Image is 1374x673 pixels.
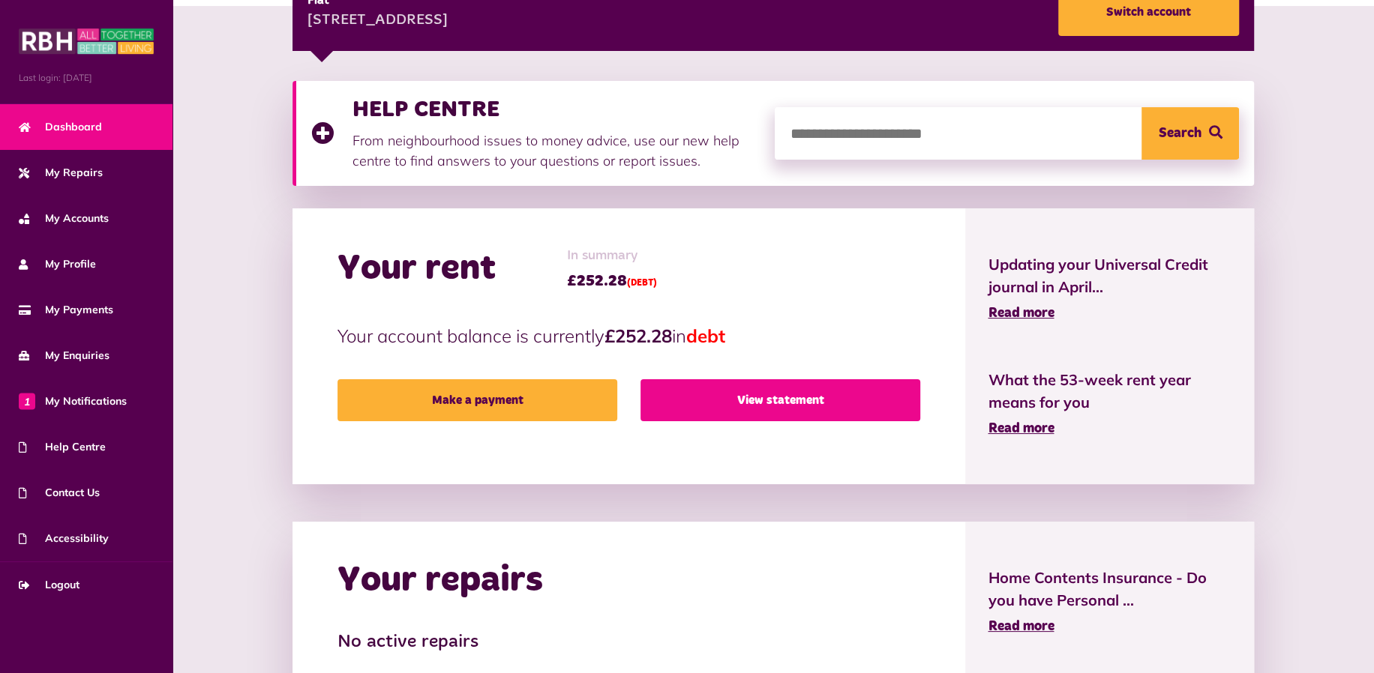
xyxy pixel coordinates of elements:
div: [STREET_ADDRESS] [307,10,448,32]
span: In summary [567,246,657,266]
h3: No active repairs [337,632,920,654]
span: Accessibility [19,531,109,546]
span: Search [1158,107,1201,160]
span: Read more [988,620,1054,633]
span: My Enquiries [19,348,109,363]
h2: Your repairs [337,559,543,603]
span: My Repairs [19,165,103,181]
span: Read more [988,422,1054,435]
a: Home Contents Insurance - Do you have Personal ... Read more [988,567,1231,637]
span: My Profile [19,256,96,272]
p: From neighbourhood issues to money advice, use our new help centre to find answers to your questi... [352,130,760,171]
span: My Accounts [19,211,109,226]
a: Updating your Universal Credit journal in April... Read more [988,253,1231,324]
span: My Notifications [19,393,127,409]
span: Home Contents Insurance - Do you have Personal ... [988,567,1231,612]
button: Search [1141,107,1239,160]
a: View statement [640,379,920,421]
span: Updating your Universal Credit journal in April... [988,253,1231,298]
h3: HELP CENTRE [352,96,760,123]
span: Last login: [DATE] [19,71,154,85]
a: Make a payment [337,379,617,421]
span: debt [686,325,725,347]
span: What the 53-week rent year means for you [988,369,1231,414]
strong: £252.28 [604,325,672,347]
span: £252.28 [567,270,657,292]
span: (DEBT) [627,279,657,288]
img: MyRBH [19,26,154,56]
span: Help Centre [19,439,106,455]
span: Dashboard [19,119,102,135]
span: Read more [988,307,1054,320]
h2: Your rent [337,247,496,291]
span: Logout [19,577,79,593]
p: Your account balance is currently in [337,322,920,349]
span: 1 [19,393,35,409]
a: What the 53-week rent year means for you Read more [988,369,1231,439]
span: Contact Us [19,485,100,501]
span: My Payments [19,302,113,318]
